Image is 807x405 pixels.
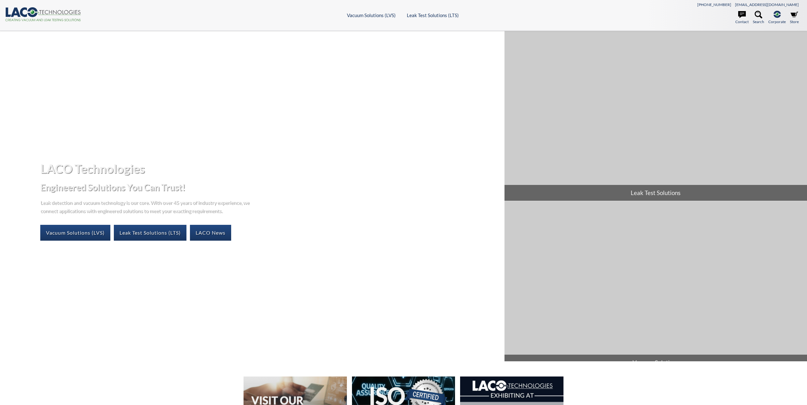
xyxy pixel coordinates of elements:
a: Search [753,11,764,25]
span: Vacuum Solutions [504,355,807,370]
h2: Engineered Solutions You Can Trust! [40,181,499,193]
a: Store [790,11,799,25]
span: Corporate [768,19,786,25]
p: Leak detection and vacuum technology is our core. With over 45 years of industry experience, we c... [40,198,253,214]
a: [PHONE_NUMBER] [697,2,731,7]
a: Vacuum Solutions (LVS) [347,12,396,18]
span: Leak Test Solutions [504,185,807,201]
a: Leak Test Solutions [504,31,807,201]
a: Leak Test Solutions (LTS) [114,225,186,241]
a: Leak Test Solutions (LTS) [407,12,459,18]
a: Contact [735,11,749,25]
a: Vacuum Solutions [504,201,807,371]
a: Vacuum Solutions (LVS) [40,225,110,241]
h1: LACO Technologies [40,161,499,176]
a: LACO News [190,225,231,241]
a: [EMAIL_ADDRESS][DOMAIN_NAME] [735,2,799,7]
